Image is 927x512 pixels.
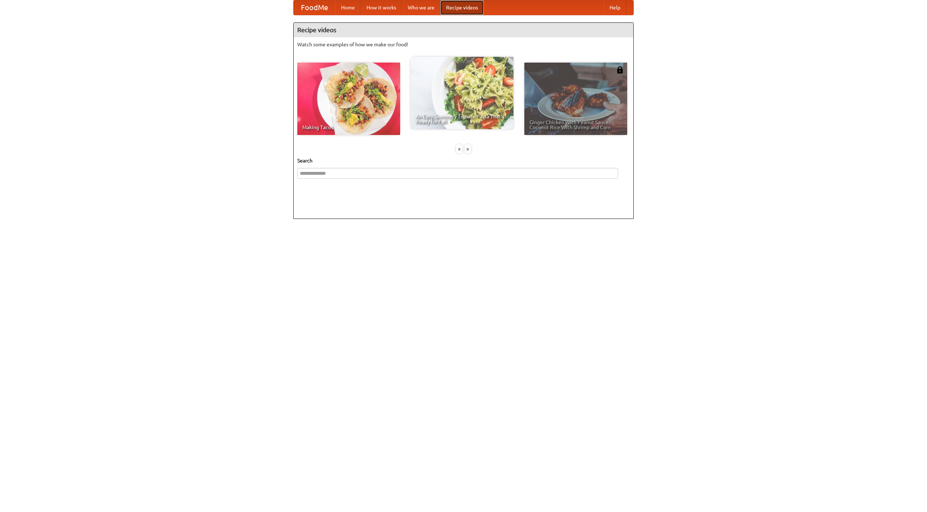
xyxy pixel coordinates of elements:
a: Who we are [402,0,440,15]
a: Recipe videos [440,0,484,15]
h5: Search [297,157,630,164]
div: « [456,144,462,153]
a: Home [335,0,361,15]
span: Making Tacos [302,125,395,130]
h4: Recipe videos [294,23,633,37]
a: Making Tacos [297,63,400,135]
span: An Easy, Summery Tomato Pasta That's Ready for Fall [416,114,508,124]
div: » [465,144,471,153]
img: 483408.png [616,66,624,73]
a: FoodMe [294,0,335,15]
a: How it works [361,0,402,15]
a: Help [604,0,626,15]
a: An Easy, Summery Tomato Pasta That's Ready for Fall [411,57,513,129]
p: Watch some examples of how we make our food! [297,41,630,48]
